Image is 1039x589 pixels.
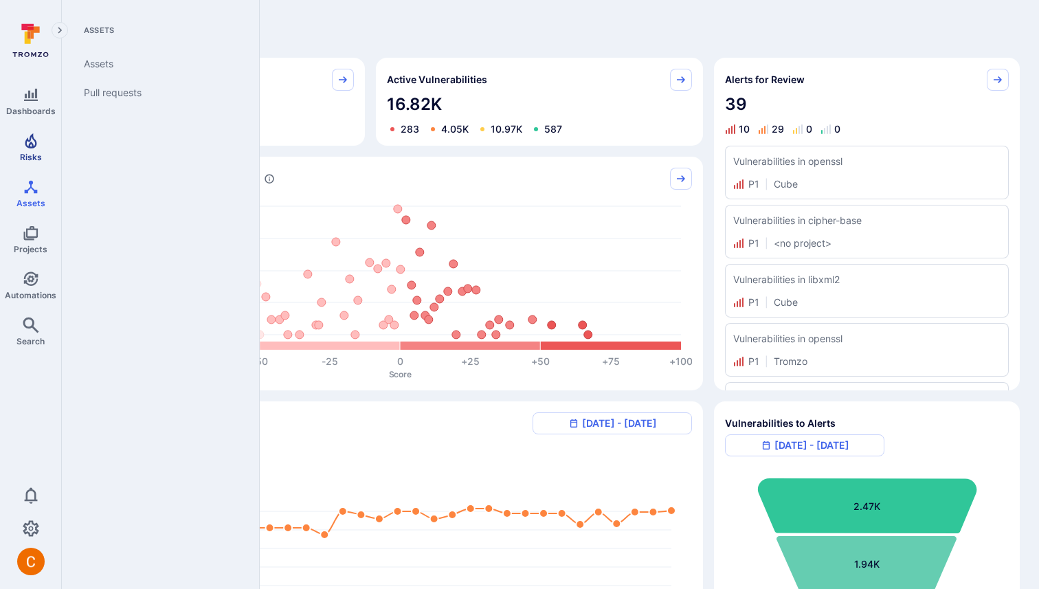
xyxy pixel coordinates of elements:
[401,124,419,135] div: 283
[387,73,487,87] span: Active Vulnerabilities
[834,124,840,135] div: 0
[748,295,798,309] div: P1 Cube
[73,78,243,107] a: Pull requests
[733,331,1001,368] a: Vulnerabilities in opensslP1|Tromzo
[853,499,880,513] div: 2.47K
[533,412,692,434] button: [DATE] - [DATE]
[602,355,620,367] text: +75
[55,25,65,36] i: Expand navigation menu
[854,557,880,571] div: 1.94K
[14,244,47,254] span: Projects
[772,124,784,135] div: 29
[20,152,42,162] span: Risks
[806,124,812,135] div: 0
[748,177,798,191] div: P1 Cube
[725,416,836,430] span: Vulnerabilities to Alerts
[17,548,45,575] img: ACg8ocJuq_DPPTkXyD9OlTnVLvDrpObecjcADscmEHLMiTyEnTELew=s96-c
[748,236,831,250] div: P1 <no project>
[739,124,750,135] div: 10
[733,272,1001,287] div: Vulnerabilities in libxml2
[252,355,268,367] text: -50
[733,272,1001,309] a: Vulnerabilities in libxml2P1|Cube
[733,331,1001,346] div: Vulnerabilities in openssl
[16,336,45,346] span: Search
[544,124,562,135] div: 587
[376,58,704,146] div: Active vulnerabilities
[733,213,1001,227] div: Vulnerabilities in cipher-base
[765,296,768,308] span: |
[765,237,768,249] span: |
[733,213,1001,250] a: Vulnerabilities in cipher-baseP1|<no project>
[714,58,1020,390] div: Alerts for review
[92,434,692,462] h2: 335
[73,49,243,78] a: Assets
[733,154,1001,168] div: Vulnerabilities in openssl
[748,354,807,368] div: P1 Tromzo
[725,434,884,456] button: [DATE] - [DATE]
[491,124,522,135] div: 10.97K
[6,106,56,116] span: Dashboards
[765,355,768,367] span: |
[5,290,56,300] span: Automations
[725,91,1009,118] h2: 39
[17,548,45,575] div: Camilo Rivera
[264,172,275,186] div: Number of vulnerabilities in status ‘Open’ ‘Triaged’ and ‘In process’ grouped by score
[387,91,693,118] h2: 16.82K
[765,178,768,190] span: |
[52,22,68,38] button: Expand navigation menu
[441,124,469,135] div: 4.05K
[16,198,45,208] span: Assets
[398,355,404,367] text: 0
[389,370,412,380] text: Score
[73,25,243,36] span: Assets
[725,73,805,87] span: Alerts for Review
[462,355,480,367] text: +25
[322,355,338,367] text: -25
[532,355,550,367] text: +50
[669,355,693,367] text: +100
[733,154,1001,191] a: Vulnerabilities in opensslP1|Cube
[81,157,703,390] div: Unresolved vulnerabilities by score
